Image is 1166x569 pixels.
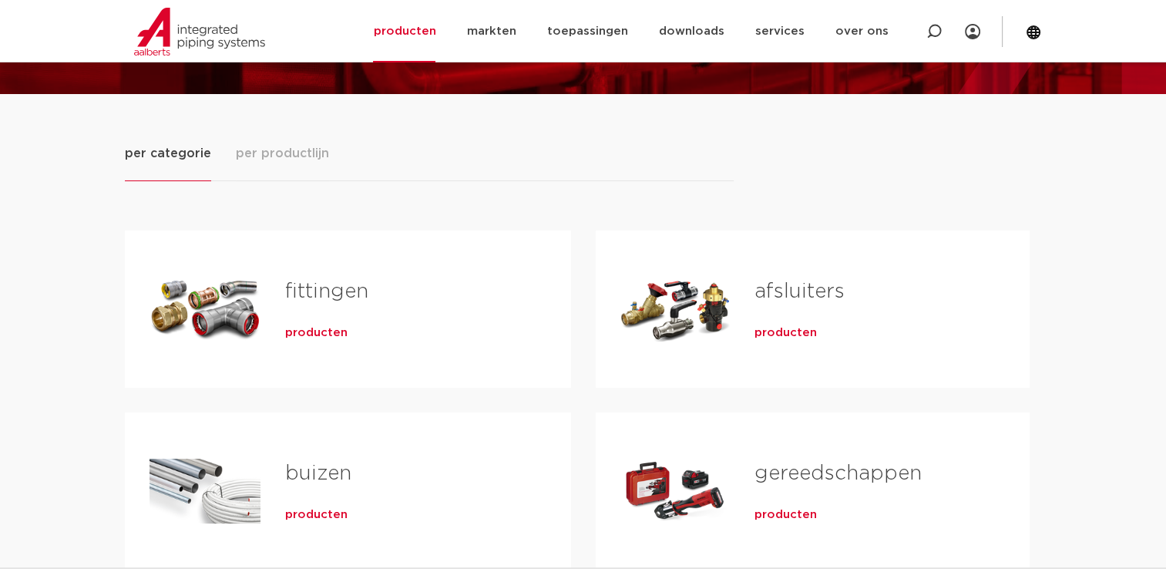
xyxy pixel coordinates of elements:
a: producten [754,507,817,523]
span: per productlijn [236,144,329,163]
a: producten [285,507,348,523]
a: gereedschappen [754,463,922,483]
a: afsluiters [754,281,845,301]
span: per categorie [125,144,211,163]
a: buizen [285,463,351,483]
a: producten [754,325,817,341]
a: fittingen [285,281,368,301]
a: producten [285,325,348,341]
